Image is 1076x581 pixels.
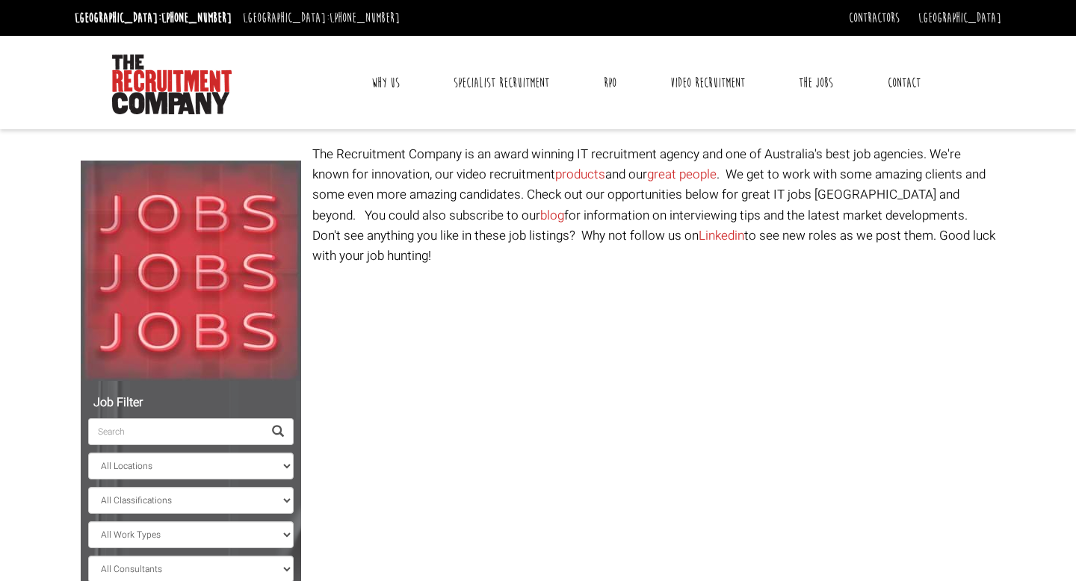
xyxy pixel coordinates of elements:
a: Specialist Recruitment [442,64,560,102]
a: [GEOGRAPHIC_DATA] [918,10,1001,26]
a: [PHONE_NUMBER] [330,10,400,26]
a: RPO [593,64,628,102]
a: products [555,165,605,184]
a: great people [647,165,717,184]
a: Why Us [360,64,411,102]
li: [GEOGRAPHIC_DATA]: [71,6,235,30]
a: Contact [876,64,932,102]
a: The Jobs [788,64,844,102]
h5: Job Filter [88,397,294,410]
img: Jobs, Jobs, Jobs [81,161,301,381]
img: The Recruitment Company [112,55,232,114]
li: [GEOGRAPHIC_DATA]: [239,6,403,30]
input: Search [88,418,263,445]
a: Contractors [849,10,900,26]
p: The Recruitment Company is an award winning IT recruitment agency and one of Australia's best job... [312,144,996,266]
a: Video Recruitment [659,64,756,102]
a: [PHONE_NUMBER] [161,10,232,26]
a: Linkedin [699,226,744,245]
a: blog [540,206,564,225]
